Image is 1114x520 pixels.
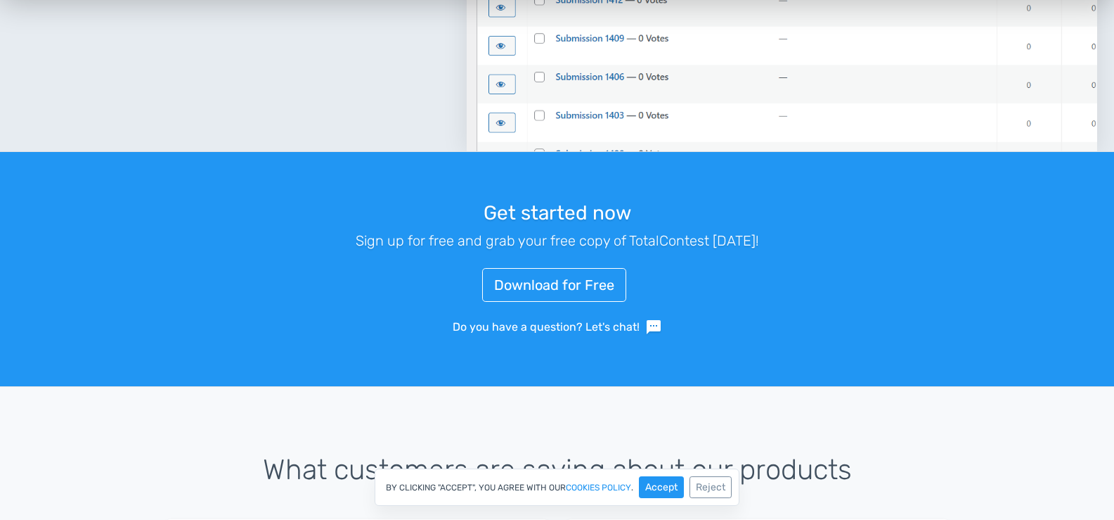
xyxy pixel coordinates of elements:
a: Do you have a question? Let's chat!sms [453,319,662,336]
div: By clicking "Accept", you agree with our . [375,469,739,506]
a: Download for Free [482,268,626,302]
a: cookies policy [566,483,631,492]
button: Accept [639,476,684,498]
span: sms [645,319,662,336]
h3: Get started now [167,203,947,224]
button: Reject [689,476,732,498]
h3: What customers are saying about our products [167,455,947,486]
p: Sign up for free and grab your free copy of TotalContest [DATE]! [167,230,947,251]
